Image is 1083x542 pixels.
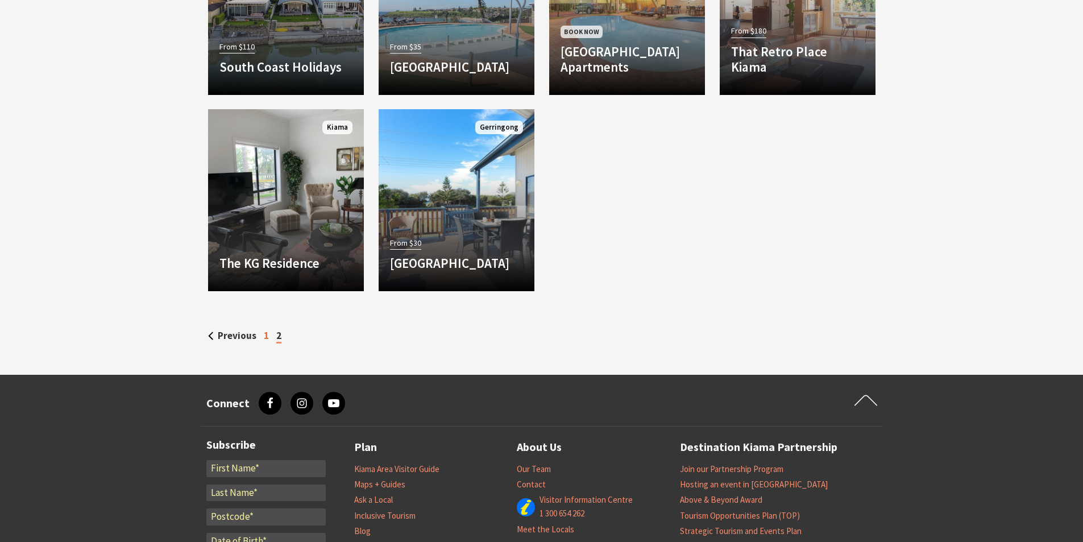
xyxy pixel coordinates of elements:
[276,329,281,344] span: 2
[561,26,603,38] span: Book Now
[680,438,837,457] a: Destination Kiama Partnership
[680,526,802,537] a: Strategic Tourism and Events Plan
[561,44,694,75] h4: [GEOGRAPHIC_DATA] Apartments
[731,44,864,75] h4: That Retro Place Kiama
[540,494,633,506] a: Visitor Information Centre
[354,494,393,506] a: Ask a Local
[680,510,800,522] a: Tourism Opportunities Plan (TOP)
[517,524,574,535] a: Meet the Locals
[731,24,766,38] span: From $180
[354,510,416,522] a: Inclusive Tourism
[390,237,421,250] span: From $30
[354,526,371,537] a: Blog
[208,329,256,342] a: Previous
[322,121,352,135] span: Kiama
[354,479,405,490] a: Maps + Guides
[219,40,255,53] span: From $110
[379,109,534,291] a: From $30 [GEOGRAPHIC_DATA] Gerringong
[517,438,562,457] a: About Us
[206,508,326,526] input: Postcode*
[219,59,352,75] h4: South Coast Holidays
[680,464,783,475] a: Join our Partnership Program
[475,121,523,135] span: Gerringong
[517,479,546,490] a: Contact
[206,438,326,452] h3: Subscribe
[680,479,828,490] a: Hosting an event in [GEOGRAPHIC_DATA]
[390,255,523,271] h4: [GEOGRAPHIC_DATA]
[354,438,377,457] a: Plan
[354,464,439,475] a: Kiama Area Visitor Guide
[540,508,584,519] a: 1 300 654 262
[206,396,250,410] h3: Connect
[219,255,352,271] h4: The KG Residence
[264,329,269,342] a: 1
[390,59,523,75] h4: [GEOGRAPHIC_DATA]
[680,494,762,506] a: Above & Beyond Award
[390,40,421,53] span: From $35
[208,109,364,291] a: Another Image Used The KG Residence Kiama
[206,485,326,502] input: Last Name*
[206,460,326,477] input: First Name*
[517,464,551,475] a: Our Team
